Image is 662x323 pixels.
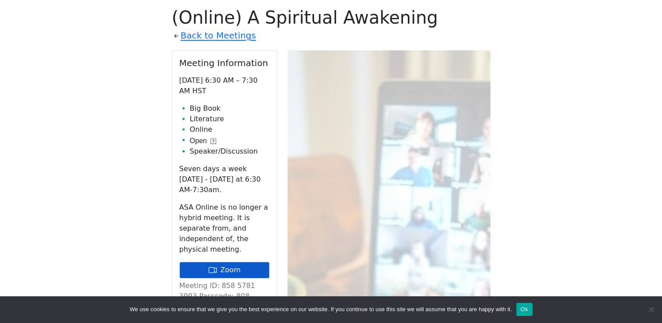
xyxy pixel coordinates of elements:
[190,103,270,114] li: Big Book
[190,136,216,146] button: Open
[190,114,270,124] li: Literature
[179,202,270,255] p: ASA Online is no longer a hybrid meeting. It is separate from, and independent of, the physical m...
[190,124,270,135] li: Online
[179,58,270,68] h2: Meeting Information
[181,28,256,43] a: Back to Meetings
[179,164,270,195] p: Seven days a week [DATE] - [DATE] at 6:30 AM-7:30am.
[179,262,270,278] a: Zoom
[179,75,270,96] p: [DATE] 6:30 AM – 7:30 AM HST
[179,281,270,302] p: Meeting ID: 858 5781 3993 Passcode: 808
[647,305,655,314] span: No
[190,146,270,157] li: Speaker/Discussion
[130,305,511,314] span: We use cookies to ensure that we give you the best experience on our website. If you continue to ...
[190,136,207,146] span: Open
[172,7,490,28] h1: (Online) A Spiritual Awakening
[516,303,532,316] button: Ok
